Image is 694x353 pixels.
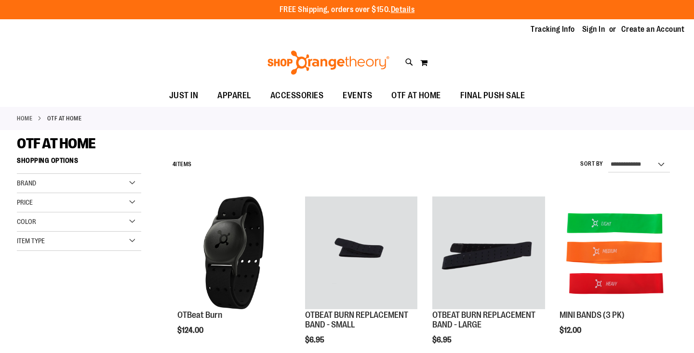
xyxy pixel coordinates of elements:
img: Main view of OTBeat Burn 6.0-C [177,196,290,309]
a: ACCESSORIES [261,85,334,107]
span: OTF AT HOME [391,85,441,106]
a: APPAREL [208,85,261,107]
a: OTBEAT BURN REPLACEMENT BAND - LARGE [432,310,535,329]
p: FREE Shipping, orders over $150. [280,4,415,15]
span: Price [17,198,33,206]
span: Brand [17,179,36,187]
label: Sort By [580,160,603,168]
img: Shop Orangetheory [266,51,391,75]
a: OTBEAT BURN REPLACEMENT BAND - SMALL [305,310,408,329]
a: OTBEAT BURN REPLACEMENT BAND - LARGE [432,196,545,311]
strong: OTF AT HOME [47,114,82,123]
span: $6.95 [432,336,453,344]
a: MINI BANDS (3 PK) [560,196,672,311]
a: FINAL PUSH SALE [451,85,535,107]
a: OTF AT HOME [382,85,451,106]
span: EVENTS [343,85,372,106]
img: MINI BANDS (3 PK) [560,196,672,309]
a: Create an Account [621,24,685,35]
a: EVENTS [333,85,382,107]
a: Details [391,5,415,14]
span: ACCESSORIES [270,85,324,106]
span: $6.95 [305,336,326,344]
span: $12.00 [560,326,583,335]
strong: Shopping Options [17,152,141,174]
a: MINI BANDS (3 PK) [560,310,625,320]
img: OTBEAT BURN REPLACEMENT BAND - SMALL [305,196,418,309]
img: OTBEAT BURN REPLACEMENT BAND - LARGE [432,196,545,309]
span: 4 [173,161,176,168]
h2: Items [173,157,192,172]
a: Sign In [582,24,605,35]
span: Item Type [17,237,45,245]
span: FINAL PUSH SALE [460,85,525,106]
a: Tracking Info [531,24,575,35]
span: Color [17,218,36,225]
span: $124.00 [177,326,205,335]
span: OTF AT HOME [17,135,96,152]
a: OTBEAT BURN REPLACEMENT BAND - SMALL [305,196,418,311]
a: JUST IN [160,85,208,107]
a: Main view of OTBeat Burn 6.0-C [177,196,290,311]
span: APPAREL [217,85,251,106]
a: Home [17,114,32,123]
a: OTBeat Burn [177,310,222,320]
span: JUST IN [169,85,199,106]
